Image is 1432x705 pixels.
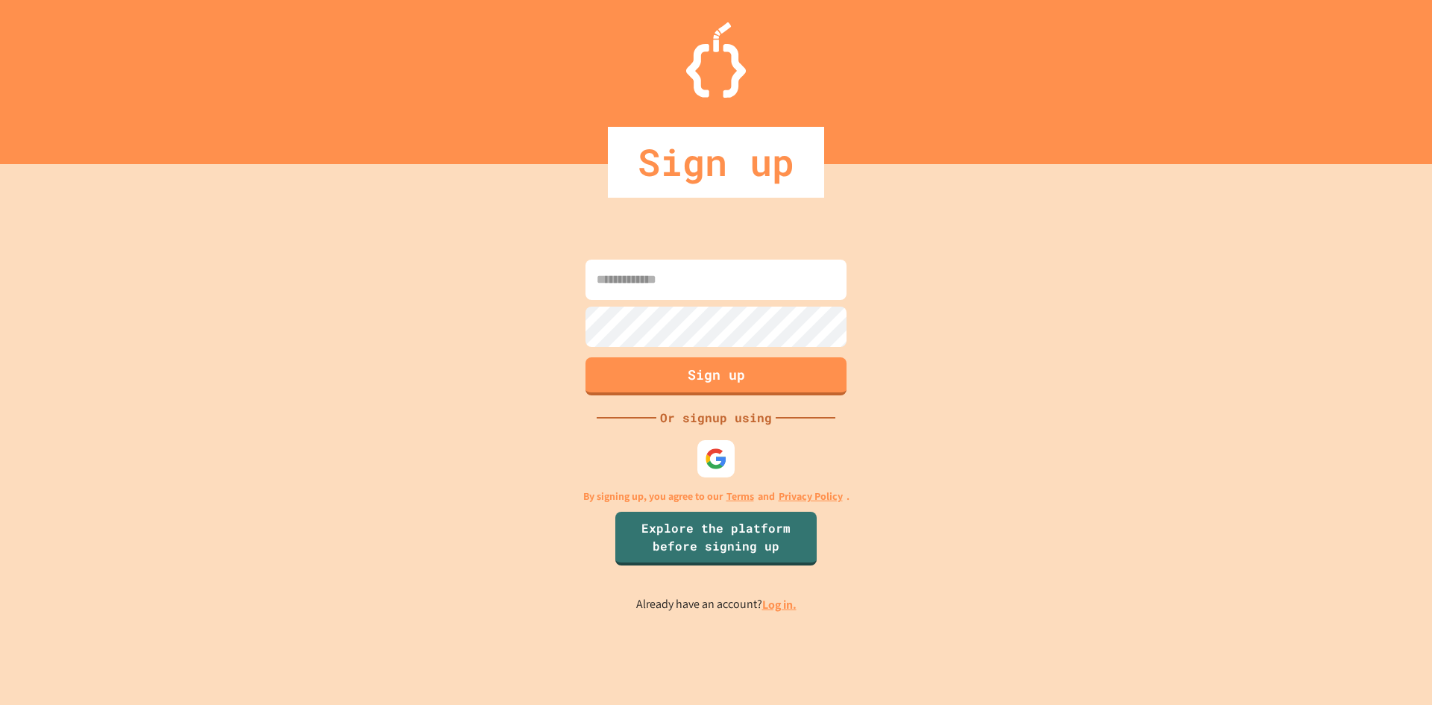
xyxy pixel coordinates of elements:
[585,357,847,395] button: Sign up
[615,512,817,565] a: Explore the platform before signing up
[686,22,746,98] img: Logo.svg
[726,489,754,504] a: Terms
[656,409,776,427] div: Or signup using
[705,448,727,470] img: google-icon.svg
[636,595,797,614] p: Already have an account?
[779,489,843,504] a: Privacy Policy
[762,597,797,612] a: Log in.
[608,127,824,198] div: Sign up
[583,489,850,504] p: By signing up, you agree to our and .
